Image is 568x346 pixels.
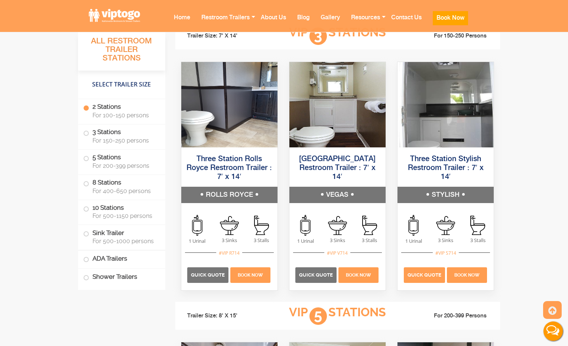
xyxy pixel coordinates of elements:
[78,74,165,95] h4: Select Trailer Size
[289,238,321,245] span: 1 Urinal
[83,200,160,223] label: 10 Stations
[83,150,160,173] label: 5 Stations
[415,312,495,320] li: For 200-399 Persons
[470,216,485,235] img: an icon of stall
[238,272,263,278] span: Book Now
[299,155,376,181] a: [GEOGRAPHIC_DATA] Restroom Trailer : 7′ x 14′
[83,251,160,267] label: ADA Trailers
[408,272,441,278] span: Quick Quote
[191,272,225,278] span: Quick Quote
[181,306,260,327] li: Trailer Size: 8' X 15'
[354,237,386,244] span: 3 Stalls
[338,271,380,278] a: Book Now
[408,215,419,236] img: an icon of urinal
[83,124,160,147] label: 3 Stations
[187,271,229,278] a: Quick Quote
[324,249,350,257] div: #VIP V714
[462,237,494,244] span: 3 Stalls
[168,8,196,37] a: Home
[299,272,333,278] span: Quick Quote
[300,215,311,236] img: an icon of urinal
[309,307,327,325] span: 5
[83,225,160,248] label: Sink Trailer
[397,187,494,203] h5: STYLISH
[427,8,474,41] a: Book Now
[229,271,271,278] a: Book Now
[260,306,415,326] h3: VIP Stations
[289,187,386,203] h5: VEGAS
[92,137,156,144] span: For 150-250 persons
[446,271,488,278] a: Book Now
[83,269,160,285] label: Shower Trailers
[92,162,156,169] span: For 200-399 persons
[408,155,484,181] a: Three Station Stylish Restroom Trailer : 7′ x 14′
[213,237,245,244] span: 3 Sinks
[254,216,269,235] img: an icon of stall
[78,35,165,71] h3: All Restroom Trailer Stations
[186,155,272,181] a: Three Station Rolls Royce Restroom Trailer : 7′ x 14′
[83,175,160,198] label: 8 Stations
[83,99,160,122] label: 2 Stations
[346,272,371,278] span: Book Now
[295,271,337,278] a: Quick Quote
[454,272,480,278] span: Book Now
[220,216,239,235] img: an icon of sink
[397,238,429,245] span: 1 Urinal
[404,271,446,278] a: Quick Quote
[430,237,462,244] span: 3 Sinks
[245,237,277,244] span: 3 Stalls
[181,62,277,147] img: Side view of three station restroom trailer with three separate doors with signs
[386,8,427,37] a: Contact Us
[321,237,353,244] span: 3 Sinks
[92,112,156,119] span: For 100-150 persons
[328,216,347,235] img: an icon of sink
[433,11,468,25] button: Book Now
[362,216,377,235] img: an icon of stall
[196,8,255,37] a: Restroom Trailers
[397,62,494,147] img: Side view of three station restroom trailer with three separate doors with signs
[436,216,455,235] img: an icon of sink
[433,249,459,257] div: #VIP S714
[92,212,156,219] span: For 500-1150 persons
[315,8,345,37] a: Gallery
[255,8,292,37] a: About Us
[292,8,315,37] a: Blog
[92,187,156,194] span: For 400-650 persons
[538,316,568,346] button: Live Chat
[181,238,213,245] span: 1 Urinal
[289,62,386,147] img: Side view of three station restroom trailer with three separate doors with signs
[192,215,202,236] img: an icon of urinal
[181,187,277,203] h5: ROLLS ROYCE
[216,249,242,257] div: #VIP R714
[345,8,386,37] a: Resources
[92,238,156,245] span: For 500-1000 persons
